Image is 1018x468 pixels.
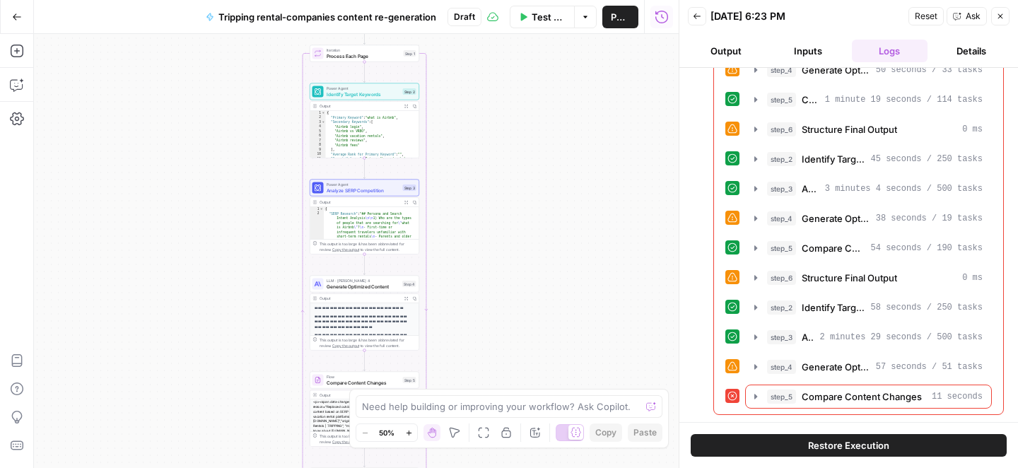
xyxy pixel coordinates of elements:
span: 38 seconds / 19 tasks [876,212,983,225]
span: Analyze SERP Competition [327,187,400,194]
span: Structure Final Output [802,122,897,136]
span: Draft [454,11,475,23]
span: 0 ms [962,123,983,136]
button: Output [688,40,764,62]
span: step_6 [767,271,796,285]
span: Flow [327,374,400,380]
div: 7 [310,139,326,144]
button: 45 seconds / 250 tasks [746,148,991,170]
span: step_5 [767,93,796,107]
span: 50% [379,427,394,438]
g: Edge from step_5 to step_6 [363,447,365,467]
span: Restore Execution [808,438,889,452]
div: IterationProcess Each PageStep 1 [310,45,419,62]
button: Logs [852,40,928,62]
g: Edge from step_4 to step_5 [363,351,365,371]
span: step_4 [767,360,796,374]
span: step_2 [767,300,796,315]
div: Power AgentAnalyze SERP CompetitionStep 3Output{ "SERP Research":"## Persona and Search Intent An... [310,180,419,255]
span: 50 seconds / 33 tasks [876,64,983,76]
span: Copy the output [332,247,359,252]
div: 4 [310,124,326,129]
span: 1 minute 19 seconds / 114 tasks [825,93,983,106]
span: Ask [966,10,981,23]
span: Power Agent [327,182,400,187]
span: 3 minutes 4 seconds / 500 tasks [825,182,983,195]
span: Copy [595,426,616,439]
span: step_2 [767,152,796,166]
img: vrinnnclop0vshvmafd7ip1g7ohf [315,377,322,384]
span: Compare Content Changes [802,241,865,255]
button: Ask [947,7,987,25]
span: Analyze SERP Competition [802,330,814,344]
button: Paste [628,423,662,442]
span: Test Workflow [532,10,566,24]
div: 10 [310,152,326,157]
span: Generate Optimized Content [802,63,870,77]
span: Tripping rental-companies content re-generation [218,10,436,24]
button: 0 ms [746,118,991,141]
span: step_3 [767,182,796,196]
div: This output is too large & has been abbreviated for review. to view the full content. [320,433,416,445]
span: Compare Content Changes [327,379,400,386]
div: This output is too large & has been abbreviated for review. to view the full content. [320,241,416,252]
button: 3 minutes 4 seconds / 500 tasks [746,177,991,200]
div: 1 [310,207,324,212]
span: 57 seconds / 51 tasks [876,361,983,373]
button: 1 minute 19 seconds / 114 tasks [746,88,991,111]
button: 0 ms [746,267,991,289]
button: 38 seconds / 19 tasks [746,207,991,230]
span: 11 seconds [932,390,983,403]
button: Reset [908,7,944,25]
button: Restore Execution [691,434,1007,457]
span: step_6 [767,122,796,136]
button: 54 seconds / 190 tasks [746,237,991,259]
span: Structure Final Output [802,271,897,285]
span: Toggle code folding, rows 1 through 12 [322,111,326,116]
div: Output [320,103,400,109]
button: 58 seconds / 250 tasks [746,296,991,319]
g: Edge from start to step_1 [363,24,365,45]
span: Generate Optimized Content [327,283,400,290]
div: Step 4 [402,281,416,287]
span: 58 seconds / 250 tasks [871,301,983,314]
span: Copy the output [332,440,359,444]
span: step_5 [767,390,796,404]
div: FlowCompare Content ChangesStep 5Output<p><span data-changeset="true" data-changeset-index="0" da... [310,372,419,447]
button: 50 seconds / 33 tasks [746,59,991,81]
g: Edge from step_2 to step_3 [363,158,365,179]
span: Publish [611,10,630,24]
span: Paste [633,426,657,439]
span: step_5 [767,241,796,255]
g: Edge from step_1 to step_2 [363,62,365,83]
div: 6 [310,134,326,139]
div: Output [320,296,400,301]
span: Power Agent [327,86,400,91]
div: Power AgentIdentify Target KeywordsStep 2Output{ "Primary Keyword":"what is Airbnb", "Secondary K... [310,83,419,158]
div: 9 [310,148,326,153]
div: Output [320,392,400,397]
span: 45 seconds / 250 tasks [871,153,983,165]
span: Compare Content Changes [802,390,922,404]
div: Step 2 [403,88,416,95]
button: Tripping rental-companies content re-generation [197,6,445,28]
span: 2 minutes 29 seconds / 500 tasks [820,331,983,344]
div: 3 [310,120,326,125]
div: Step 5 [403,377,416,383]
button: Test Workflow [510,6,574,28]
span: Identify Target Keywords [802,152,865,166]
span: step_3 [767,330,796,344]
div: This output is too large & has been abbreviated for review. to view the full content. [320,337,416,349]
div: Step 3 [403,185,416,191]
span: Identify Target Keywords [802,300,865,315]
span: Compare Content Changes [802,93,819,107]
span: 0 ms [962,271,983,284]
button: 57 seconds / 51 tasks [746,356,991,378]
div: 11 [310,157,326,189]
span: Generate Optimized Content [802,211,870,226]
span: step_4 [767,63,796,77]
button: 11 seconds [746,385,991,408]
div: 8 [310,143,326,148]
button: Copy [590,423,622,442]
span: Toggle code folding, rows 3 through 9 [322,120,326,125]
